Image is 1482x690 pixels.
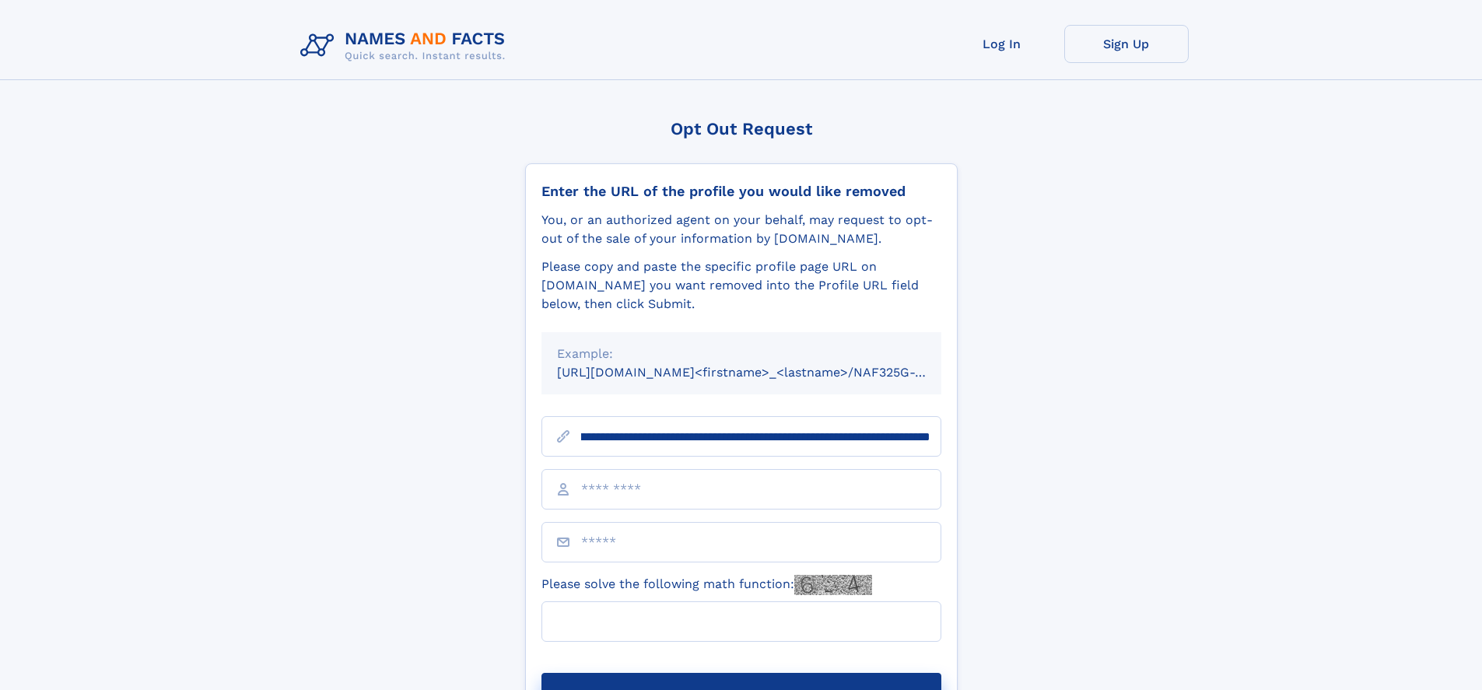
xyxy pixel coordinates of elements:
[541,211,941,248] div: You, or an authorized agent on your behalf, may request to opt-out of the sale of your informatio...
[541,257,941,313] div: Please copy and paste the specific profile page URL on [DOMAIN_NAME] you want removed into the Pr...
[1064,25,1189,63] a: Sign Up
[557,345,926,363] div: Example:
[541,183,941,200] div: Enter the URL of the profile you would like removed
[294,25,518,67] img: Logo Names and Facts
[557,365,971,380] small: [URL][DOMAIN_NAME]<firstname>_<lastname>/NAF325G-xxxxxxxx
[525,119,958,138] div: Opt Out Request
[940,25,1064,63] a: Log In
[541,575,872,595] label: Please solve the following math function:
